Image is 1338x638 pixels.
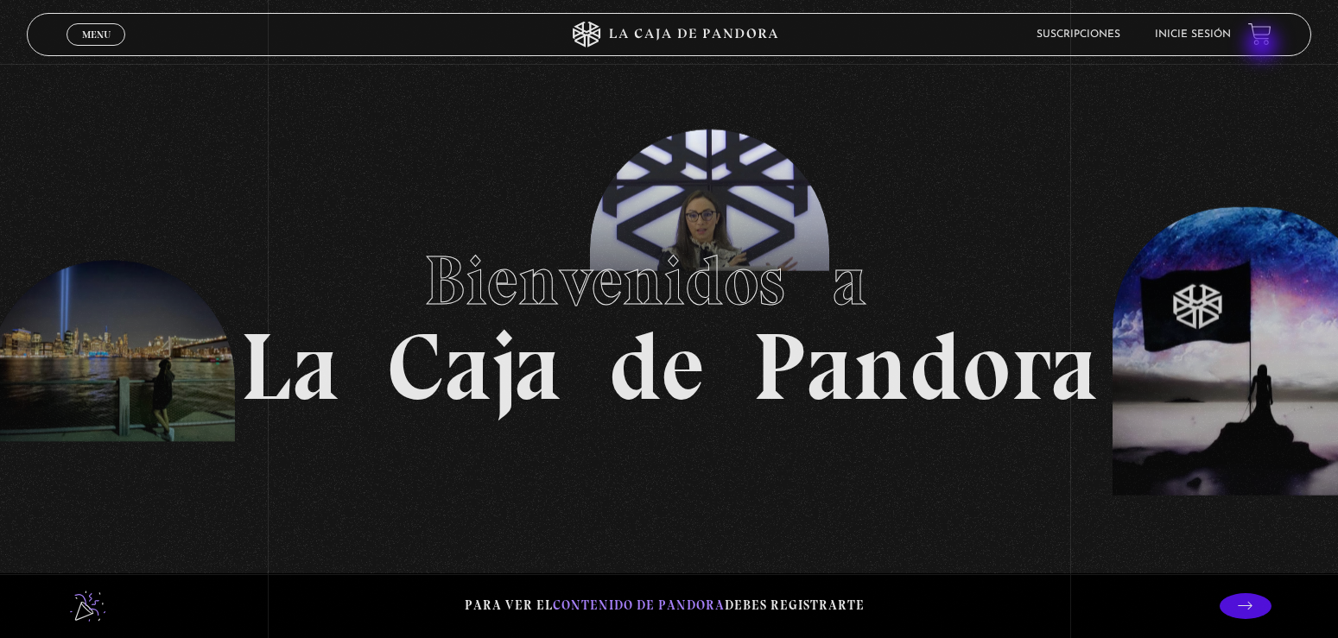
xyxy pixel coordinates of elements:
p: Para ver el debes registrarte [465,594,865,617]
a: Inicie sesión [1155,29,1231,40]
span: Menu [82,29,111,40]
span: contenido de Pandora [553,597,725,613]
h1: La Caja de Pandora [240,224,1098,414]
span: Cerrar [76,44,117,56]
a: Suscripciones [1037,29,1120,40]
span: Bienvenidos a [424,239,915,322]
a: View your shopping cart [1248,22,1271,46]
